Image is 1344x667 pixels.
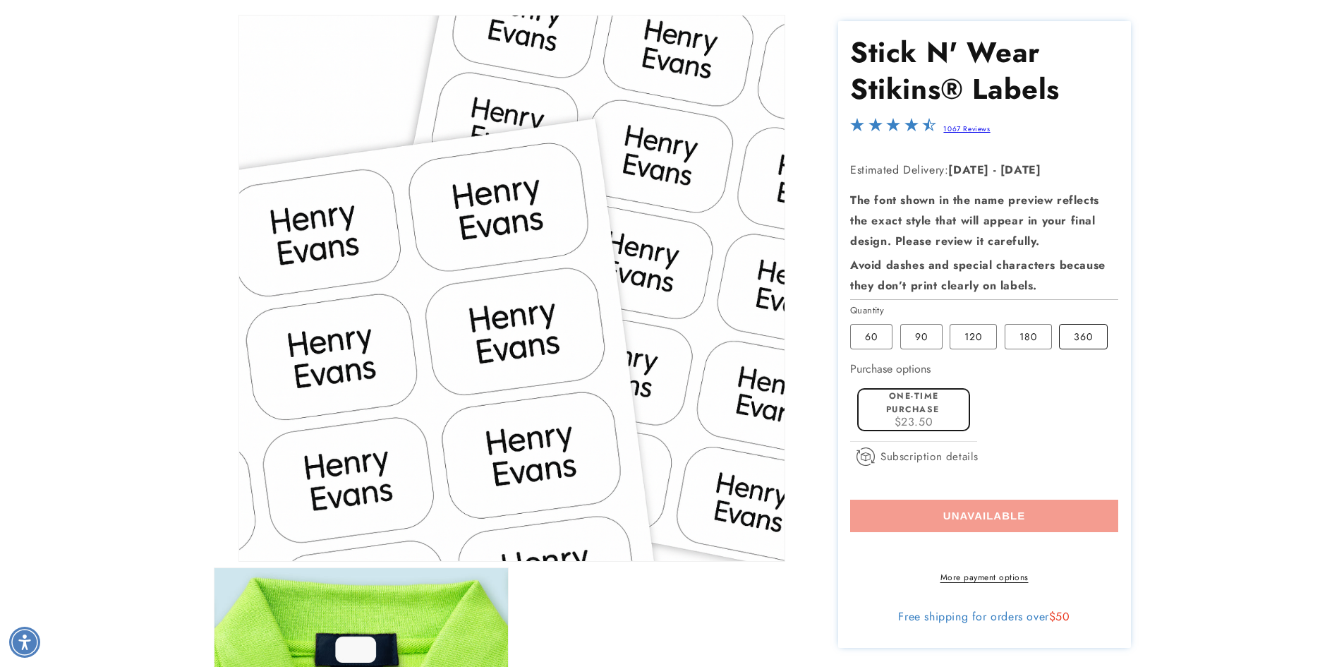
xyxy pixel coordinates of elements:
[950,324,997,349] label: 120
[1005,324,1052,349] label: 180
[850,121,936,138] span: 4.7-star overall rating
[850,192,1099,249] strong: The font shown in the name preview reflects the exact style that will appear in your final design...
[850,324,892,349] label: 60
[850,160,1118,180] p: Estimated Delivery:
[1055,608,1070,625] span: 50
[9,627,40,658] div: Accessibility Menu
[993,161,997,177] strong: -
[943,124,990,134] a: 1067 Reviews
[1049,608,1056,625] span: $
[850,256,1106,293] strong: Avoid dashes and special characters because they don’t print clearly on labels.
[948,161,989,177] strong: [DATE]
[850,34,1118,107] h1: Stick N' Wear Stikins® Labels
[1000,161,1041,177] strong: [DATE]
[1059,324,1108,349] label: 360
[850,610,1118,624] div: Free shipping for orders over
[900,324,943,349] label: 90
[850,304,885,318] legend: Quantity
[850,571,1118,584] a: More payment options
